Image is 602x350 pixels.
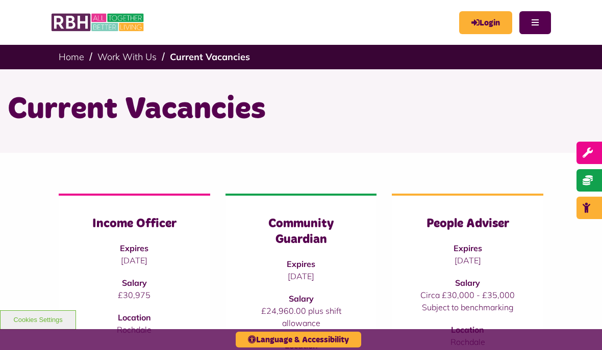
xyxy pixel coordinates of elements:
[79,289,190,301] p: £30,975
[59,51,84,63] a: Home
[455,278,480,288] strong: Salary
[246,305,357,329] p: £24,960.00 plus shift allowance
[556,304,602,350] iframe: Netcall Web Assistant for live chat
[412,254,523,266] p: [DATE]
[287,259,315,269] strong: Expires
[246,216,357,248] h3: Community Guardian
[79,216,190,232] h3: Income Officer
[289,293,314,304] strong: Salary
[454,243,482,253] strong: Expires
[459,11,512,34] a: MyRBH
[412,216,523,232] h3: People Adviser
[79,254,190,266] p: [DATE]
[51,10,145,35] img: RBH
[120,243,148,253] strong: Expires
[118,312,151,322] strong: Location
[519,11,551,34] button: Navigation
[170,51,250,63] a: Current Vacancies
[246,270,357,282] p: [DATE]
[412,289,523,313] p: Circa £30,000 - £35,000 Subject to benchmarking
[97,51,157,63] a: Work With Us
[451,325,484,335] strong: Location
[8,90,594,129] h1: Current Vacancies
[122,278,147,288] strong: Salary
[79,324,190,336] p: Rochdale
[236,332,361,347] button: Language & Accessibility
